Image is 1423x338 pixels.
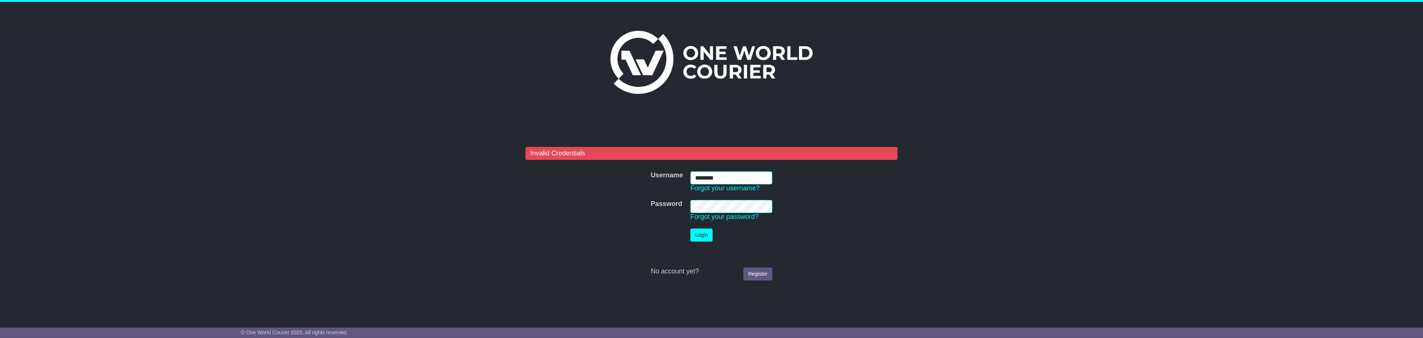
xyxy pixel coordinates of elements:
a: Register [743,268,772,280]
div: Invalid Credentials [525,147,898,160]
label: Password [651,200,682,208]
img: One World [610,31,813,94]
div: No account yet? [651,268,772,276]
button: Login [690,229,713,242]
a: Forgot your password? [690,213,759,220]
span: © One World Courier 2025. All rights reserved. [241,329,348,335]
a: Forgot your username? [690,184,760,192]
label: Username [651,171,683,180]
